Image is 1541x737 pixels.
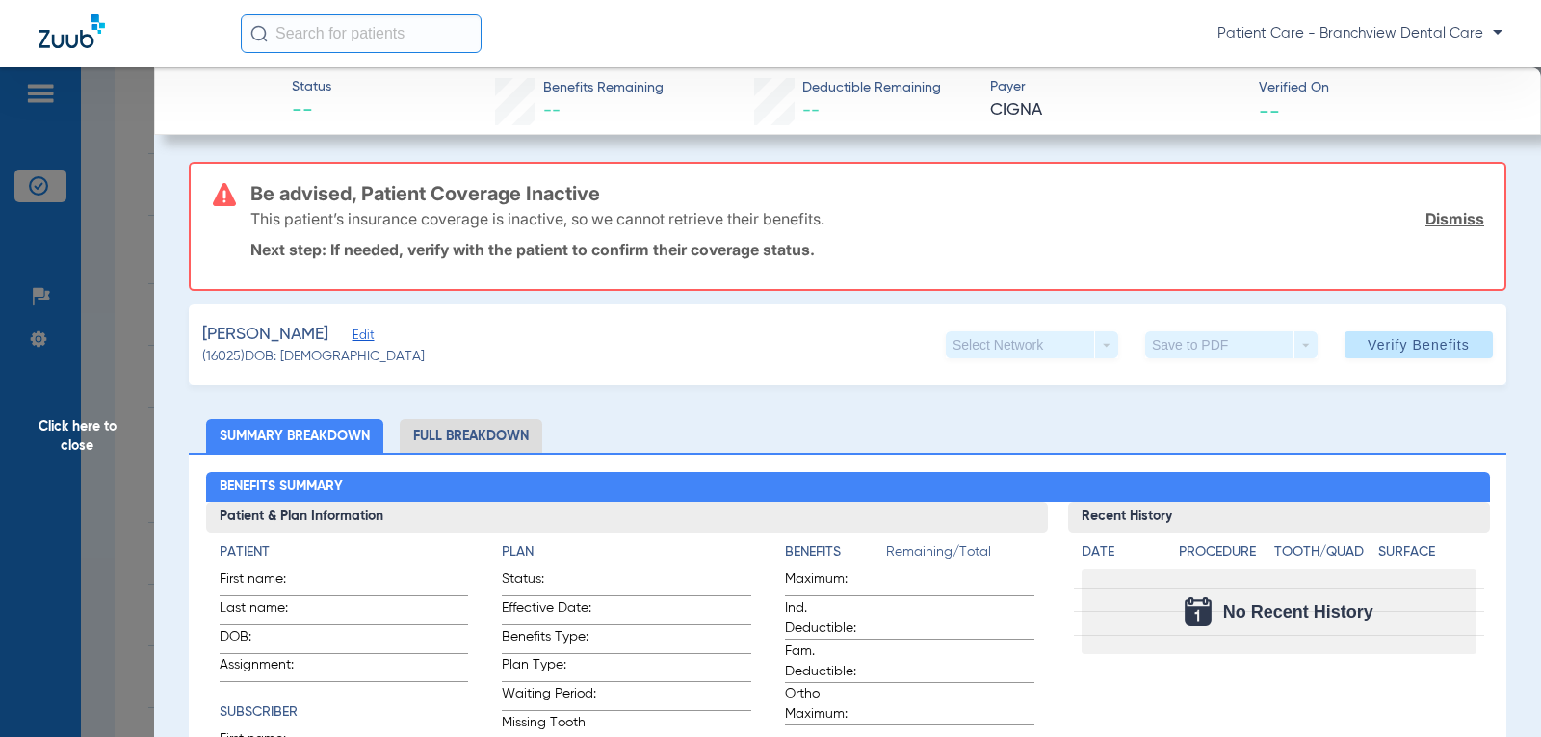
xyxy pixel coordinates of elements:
span: Plan Type: [502,655,596,681]
app-breakdown-title: Tooth/Quad [1274,542,1371,569]
h4: Tooth/Quad [1274,542,1371,563]
span: Ind. Deductible: [785,598,879,639]
app-breakdown-title: Surface [1378,542,1476,569]
span: Payer [990,77,1241,97]
span: Last name: [220,598,314,624]
li: Summary Breakdown [206,419,383,453]
p: This patient’s insurance coverage is inactive, so we cannot retrieve their benefits. [250,209,824,228]
span: -- [543,102,561,119]
iframe: Chat Widget [1445,645,1541,737]
h3: Recent History [1068,502,1489,533]
app-breakdown-title: Benefits [785,542,886,569]
span: Status [292,77,331,97]
span: Waiting Period: [502,684,596,710]
span: Assignment: [220,655,314,681]
span: -- [802,102,820,119]
span: [PERSON_NAME] [202,323,328,347]
a: Dismiss [1425,209,1484,228]
span: Deductible Remaining [802,78,941,98]
h3: Patient & Plan Information [206,502,1049,533]
span: CIGNA [990,98,1241,122]
span: Effective Date: [502,598,596,624]
img: Calendar [1185,597,1212,626]
span: -- [292,98,331,125]
li: Full Breakdown [400,419,542,453]
span: -- [1259,100,1280,120]
img: error-icon [213,183,236,206]
app-breakdown-title: Date [1082,542,1162,569]
span: Verify Benefits [1368,337,1470,353]
p: Next step: If needed, verify with the patient to confirm their coverage status. [250,240,1484,259]
h4: Benefits [785,542,886,563]
span: No Recent History [1223,602,1373,621]
span: Fam. Deductible: [785,642,879,682]
span: Remaining/Total [886,542,1034,569]
span: (16025) DOB: [DEMOGRAPHIC_DATA] [202,347,425,367]
h4: Patient [220,542,469,563]
h4: Plan [502,542,751,563]
span: Status: [502,569,596,595]
h4: Procedure [1179,542,1267,563]
button: Verify Benefits [1345,331,1493,358]
h3: Be advised, Patient Coverage Inactive [250,184,1484,203]
input: Search for patients [241,14,482,53]
span: Benefits Type: [502,627,596,653]
h2: Benefits Summary [206,472,1490,503]
span: Edit [353,329,370,347]
h4: Date [1082,542,1162,563]
img: Search Icon [250,25,268,42]
span: Maximum: [785,569,879,595]
span: First name: [220,569,314,595]
span: Benefits Remaining [543,78,664,98]
span: Ortho Maximum: [785,684,879,724]
span: Verified On [1259,78,1510,98]
app-breakdown-title: Procedure [1179,542,1267,569]
h4: Subscriber [220,702,469,723]
img: Zuub Logo [39,14,105,48]
span: DOB: [220,627,314,653]
span: Patient Care - Branchview Dental Care [1217,24,1502,43]
h4: Surface [1378,542,1476,563]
